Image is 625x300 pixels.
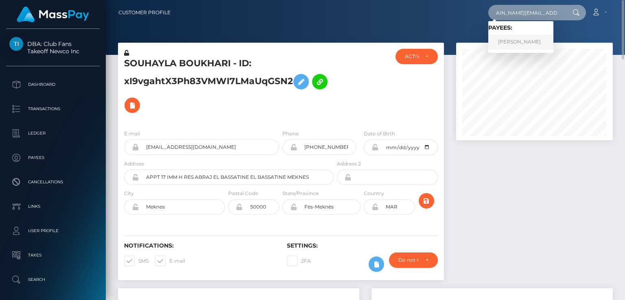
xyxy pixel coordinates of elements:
a: Search [6,270,100,290]
p: Transactions [9,103,96,115]
label: Address 2 [337,160,361,167]
label: Country [364,190,384,197]
p: Taxes [9,249,96,261]
label: Postal Code [228,190,258,197]
a: Cancellations [6,172,100,192]
h6: Notifications: [124,242,275,249]
a: Transactions [6,99,100,119]
button: Do not require [389,252,438,268]
a: User Profile [6,221,100,241]
div: Do not require [398,257,419,263]
a: Payees [6,148,100,168]
label: Phone [282,130,299,137]
p: Links [9,200,96,213]
a: [PERSON_NAME] [488,35,553,50]
a: Links [6,196,100,217]
input: Search... [488,5,565,20]
label: E-mail [155,256,185,266]
p: Cancellations [9,176,96,188]
div: ACTIVE [405,53,419,60]
a: Dashboard [6,74,100,95]
a: Taxes [6,245,100,265]
label: City [124,190,134,197]
button: ACTIVE [396,49,437,64]
p: Dashboard [9,78,96,91]
p: Search [9,274,96,286]
label: SMS [124,256,149,266]
p: User Profile [9,225,96,237]
label: 2FA [287,256,311,266]
a: Customer Profile [118,4,170,21]
h5: SOUHAYLA BOUKHARI - ID: xI9vgahtX3Ph83VMWI7LMaUqGSN2 [124,57,329,117]
label: Address [124,160,144,167]
a: Ledger [6,123,100,143]
h6: Payees: [488,24,553,31]
span: DBA: Club Fans Takeoff Newco Inc [6,40,100,55]
label: Date of Birth [364,130,395,137]
h6: Settings: [287,242,437,249]
p: Ledger [9,127,96,139]
label: E-mail [124,130,140,137]
p: Payees [9,152,96,164]
label: State/Province [282,190,319,197]
img: MassPay Logo [17,7,89,22]
img: Takeoff Newco Inc [9,37,23,51]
